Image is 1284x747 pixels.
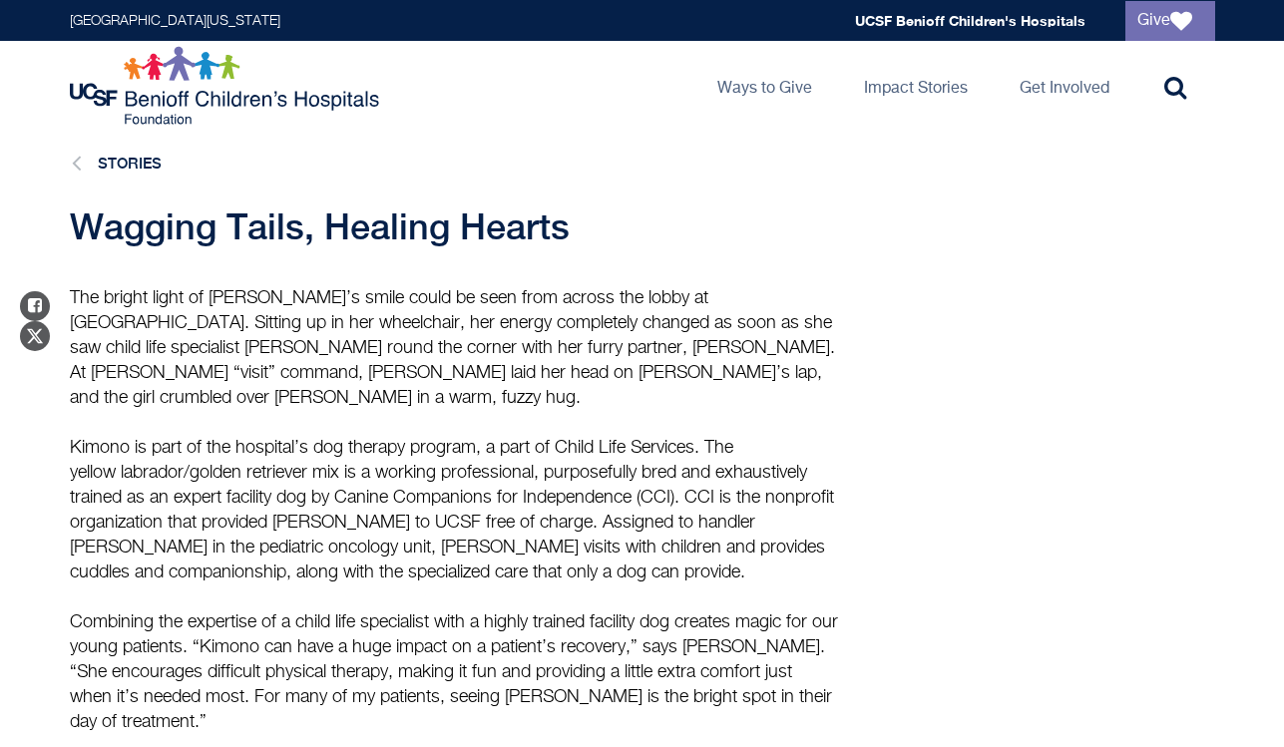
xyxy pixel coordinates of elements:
a: UCSF Benioff Children's Hospitals [855,12,1085,29]
a: Ways to Give [701,41,828,131]
a: [GEOGRAPHIC_DATA][US_STATE] [70,14,280,28]
p: Kimono is part of the hospital’s dog therapy program, a part of Child Life Services. The yellow l... [70,436,838,585]
a: Get Involved [1004,41,1125,131]
span: Wagging Tails, Healing Hearts [70,205,570,247]
p: The bright light of [PERSON_NAME]’s smile could be seen from across the lobby at [GEOGRAPHIC_DATA... [70,286,838,411]
a: Give [1125,1,1215,41]
img: Logo for UCSF Benioff Children's Hospitals Foundation [70,46,384,126]
a: Impact Stories [848,41,984,131]
p: Combining the expertise of a child life specialist with a highly trained facility dog creates mag... [70,610,838,735]
a: Stories [98,155,162,172]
